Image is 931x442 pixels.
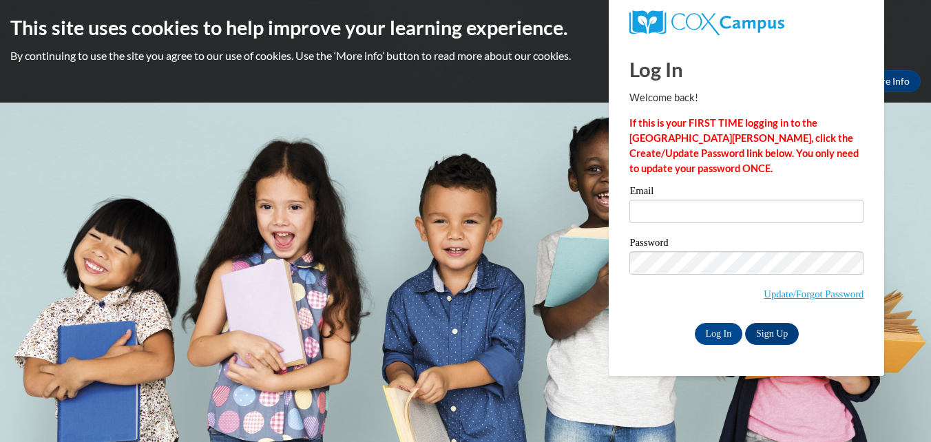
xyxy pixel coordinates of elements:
[10,14,921,41] h2: This site uses cookies to help improve your learning experience.
[629,10,864,35] a: COX Campus
[856,70,921,92] a: More Info
[745,323,799,345] a: Sign Up
[764,288,864,299] a: Update/Forgot Password
[629,10,784,35] img: COX Campus
[10,48,921,63] p: By continuing to use the site you agree to our use of cookies. Use the ‘More info’ button to read...
[695,323,743,345] input: Log In
[629,117,859,174] strong: If this is your FIRST TIME logging in to the [GEOGRAPHIC_DATA][PERSON_NAME], click the Create/Upd...
[629,186,864,200] label: Email
[629,90,864,105] p: Welcome back!
[629,55,864,83] h1: Log In
[629,238,864,251] label: Password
